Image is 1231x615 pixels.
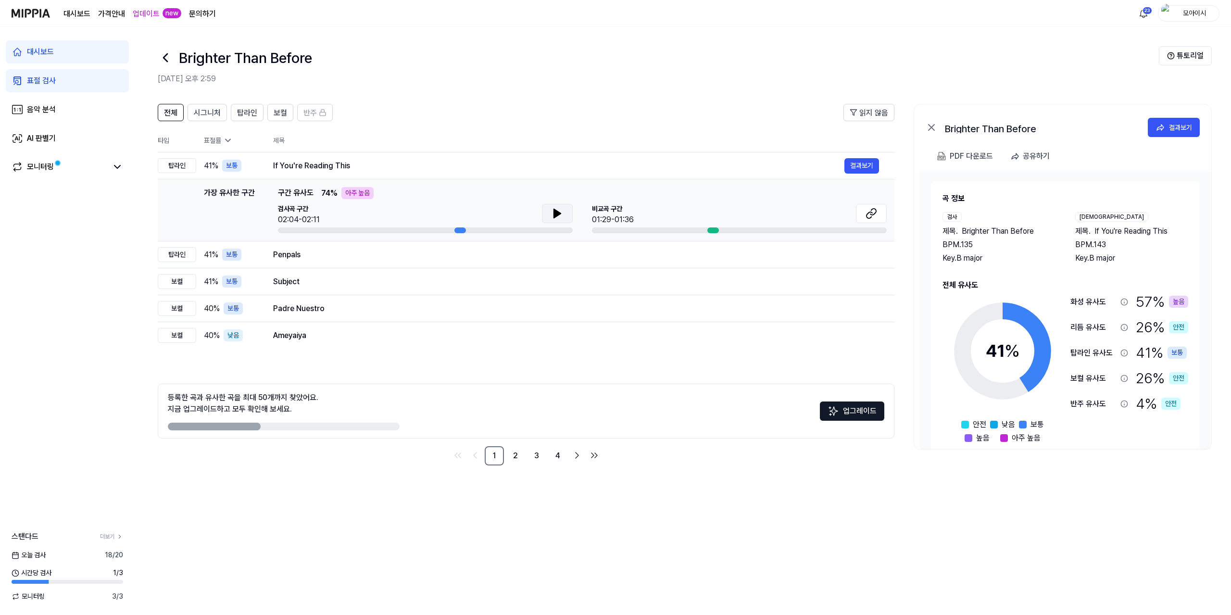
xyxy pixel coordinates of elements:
[962,226,1034,237] span: Brighter Than Before
[950,150,993,163] div: PDF 다운로드
[919,172,1211,449] a: 곡 정보검사제목.Brighter Than BeforeBPM.135Key.B major[DEMOGRAPHIC_DATA]제목.If You're Reading ThisBPM.143...
[1161,398,1181,410] div: 안전
[587,448,602,463] a: Go to last page
[158,104,184,121] button: 전체
[1136,342,1187,364] div: 41 %
[1158,5,1219,22] button: profile모아이시
[935,147,995,166] button: PDF 다운로드
[204,187,255,233] div: 가장 유사한 구간
[548,446,567,465] a: 4
[1136,6,1151,21] button: 알림23
[1138,8,1149,19] img: 알림
[231,104,264,121] button: 탑라인
[820,410,884,419] a: Sparkles업그레이드
[450,448,465,463] a: Go to first page
[204,330,220,341] span: 40 %
[267,104,293,121] button: 보컬
[204,249,218,261] span: 41 %
[467,448,483,463] a: Go to previous page
[942,212,962,222] div: 검사
[506,446,525,465] a: 2
[164,107,177,119] span: 전체
[1070,373,1117,384] div: 보컬 유사도
[1070,398,1117,410] div: 반주 유사도
[112,591,123,602] span: 3 / 3
[1030,419,1044,430] span: 보통
[179,47,312,69] h1: Brighter Than Before
[98,8,125,20] button: 가격안내
[133,8,160,20] a: 업데이트
[273,249,879,261] div: Penpals
[273,276,879,288] div: Subject
[820,402,884,421] button: 업그레이드
[12,531,38,542] span: 스탠다드
[158,446,894,465] nav: pagination
[1075,239,1189,251] div: BPM. 143
[859,107,888,119] span: 읽지 않음
[1012,432,1041,444] span: 아주 높음
[158,247,196,262] div: 탑라인
[224,329,243,341] div: 낮음
[485,446,504,465] a: 1
[1070,296,1117,308] div: 화성 유사도
[194,107,221,119] span: 시그니처
[1002,419,1015,430] span: 낮음
[273,330,879,341] div: Ameyaiya
[6,69,129,92] a: 표절 검사
[303,107,317,119] span: 반주
[158,328,196,343] div: 보컬
[1094,226,1168,237] span: If You're Reading This
[1023,150,1050,163] div: 공유하기
[1169,321,1188,333] div: 안전
[986,338,1020,364] div: 41
[273,160,844,172] div: If You're Reading This
[273,129,894,152] th: 제목
[1075,252,1189,264] div: Key. B major
[278,204,320,214] span: 검사곡 구간
[942,239,1056,251] div: BPM. 135
[341,187,374,199] div: 아주 높음
[63,8,90,20] a: 대시보드
[1159,46,1212,65] button: 튜토리얼
[158,129,196,152] th: 타입
[189,8,216,20] a: 문의하기
[222,160,241,172] div: 보통
[100,532,123,541] a: 더보기
[27,161,54,173] div: 모니터링
[278,187,314,199] span: 구간 유사도
[1005,340,1020,361] span: %
[1136,367,1188,389] div: 26 %
[188,104,227,121] button: 시그니처
[278,214,320,226] div: 02:04-02:11
[163,8,181,18] div: new
[297,104,333,121] button: 반주
[1169,122,1192,133] div: 결과보기
[973,419,986,430] span: 안전
[113,568,123,578] span: 1 / 3
[844,158,879,174] button: 결과보기
[158,274,196,289] div: 보컬
[1167,52,1175,60] img: Help
[1006,147,1057,166] button: 공유하기
[942,193,1188,204] h2: 곡 정보
[12,550,46,560] span: 오늘 검사
[1070,322,1117,333] div: 리듬 유사도
[1075,212,1148,222] div: [DEMOGRAPHIC_DATA]
[158,301,196,316] div: 보컬
[942,252,1056,264] div: Key. B major
[1168,347,1187,359] div: 보통
[274,107,287,119] span: 보컬
[27,46,54,58] div: 대시보드
[527,446,546,465] a: 3
[1136,291,1188,313] div: 57 %
[321,188,338,199] span: 74 %
[27,104,56,115] div: 음악 분석
[273,303,879,314] div: Padre Nuestro
[204,136,258,146] div: 표절률
[1176,8,1213,18] div: 모아이시
[843,104,894,121] button: 읽지 않음
[1148,118,1200,137] button: 결과보기
[937,152,946,161] img: PDF Download
[27,133,56,144] div: AI 판별기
